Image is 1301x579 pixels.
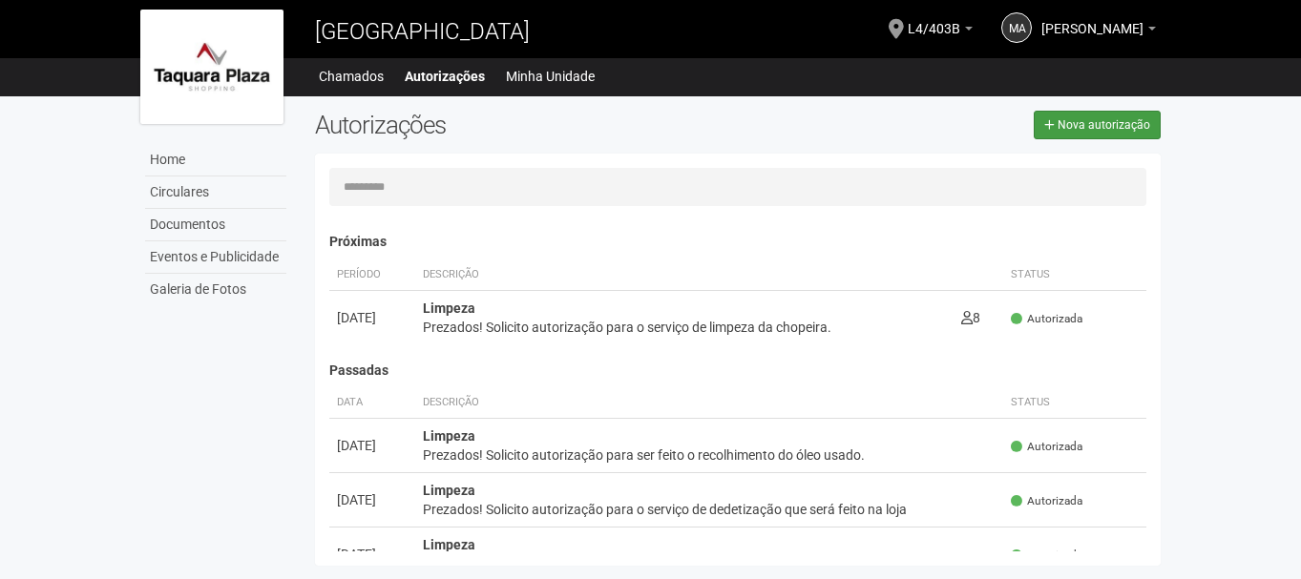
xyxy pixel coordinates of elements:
img: logo.jpg [140,10,283,124]
a: MA [1001,12,1032,43]
div: [DATE] [337,308,408,327]
h4: Passadas [329,363,1147,378]
a: L4/403B [908,24,973,39]
a: Home [145,144,286,176]
span: Autorizada [1011,439,1082,455]
div: Prezados! Solicito autorização para ser feito o recolhimento do óleo usado. [423,445,997,465]
span: L4/403B [908,3,960,36]
a: Nova autorização [1034,111,1161,139]
span: Autorizada [1011,311,1082,327]
a: Minha Unidade [506,63,595,90]
th: Status [1003,387,1146,419]
a: [PERSON_NAME] [1041,24,1156,39]
th: Descrição [415,259,955,291]
strong: Limpeza [423,537,475,552]
div: [DATE] [337,545,408,564]
a: Galeria de Fotos [145,274,286,305]
span: Autorizada [1011,548,1082,564]
span: Autorizada [1011,493,1082,509]
a: Eventos e Publicidade [145,241,286,274]
strong: Limpeza [423,483,475,498]
span: Marcos André Pereira Silva [1041,3,1144,36]
span: Nova autorização [1058,118,1150,132]
th: Descrição [415,387,1004,419]
th: Período [329,259,415,291]
strong: Limpeza [423,300,475,316]
a: Chamados [319,63,384,90]
h2: Autorizações [315,111,724,139]
th: Data [329,387,415,419]
div: Prezados! Solicito autorização para o serviço de dedetização que será feito na loja [423,500,997,519]
h4: Próximas [329,235,1147,249]
div: Prezados! Solicito autorização para o serviço de limpeza da chopeira. [423,318,947,337]
th: Status [1003,259,1146,291]
span: [GEOGRAPHIC_DATA] [315,18,530,45]
a: Autorizações [405,63,485,90]
div: [DATE] [337,490,408,509]
a: Documentos [145,209,286,241]
strong: Limpeza [423,428,475,444]
span: 8 [961,310,980,325]
div: [DATE] [337,436,408,455]
a: Circulares [145,176,286,209]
